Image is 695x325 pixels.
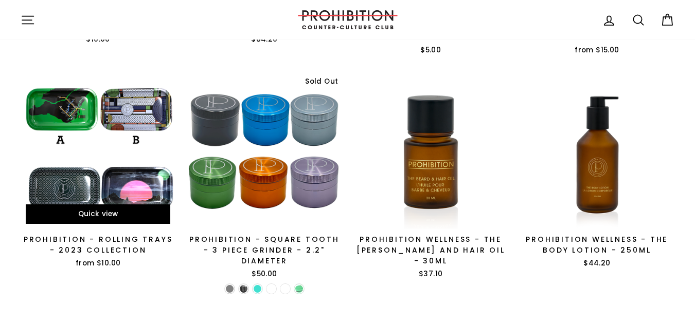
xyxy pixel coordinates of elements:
img: PROHIBITION COUNTER-CULTURE CLUB [296,10,399,29]
div: Sold Out [300,74,342,89]
a: Quick view PROHIBITION - ROLLING TRAYS - 2023 COLLECTIONfrom $10.00 [21,74,175,272]
a: Prohibition Wellness - The Body Lotion - 250ML$44.20 [520,74,674,272]
div: $50.00 [187,269,342,279]
a: Prohibition - Square Tooth - 3 Piece Grinder - 2.2" Diameter$50.00 [187,74,342,283]
div: $44.20 [520,258,674,269]
div: $37.10 [353,269,508,279]
div: PROHIBITION - ROLLING TRAYS - 2023 COLLECTION [21,234,175,256]
div: from $10.00 [21,258,175,269]
span: Quick view [78,209,118,219]
div: $10.00 [21,34,175,45]
div: Prohibition Wellness - The [PERSON_NAME] and Hair Oil - 30ML [353,234,508,266]
div: $84.20 [187,34,342,45]
div: from $15.00 [520,45,674,55]
div: Prohibition Wellness - The Body Lotion - 250ML [520,234,674,256]
a: Prohibition Wellness - The [PERSON_NAME] and Hair Oil - 30ML$37.10 [353,74,508,283]
div: Prohibition - Square Tooth - 3 Piece Grinder - 2.2" Diameter [187,234,342,266]
div: $5.00 [353,45,508,55]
